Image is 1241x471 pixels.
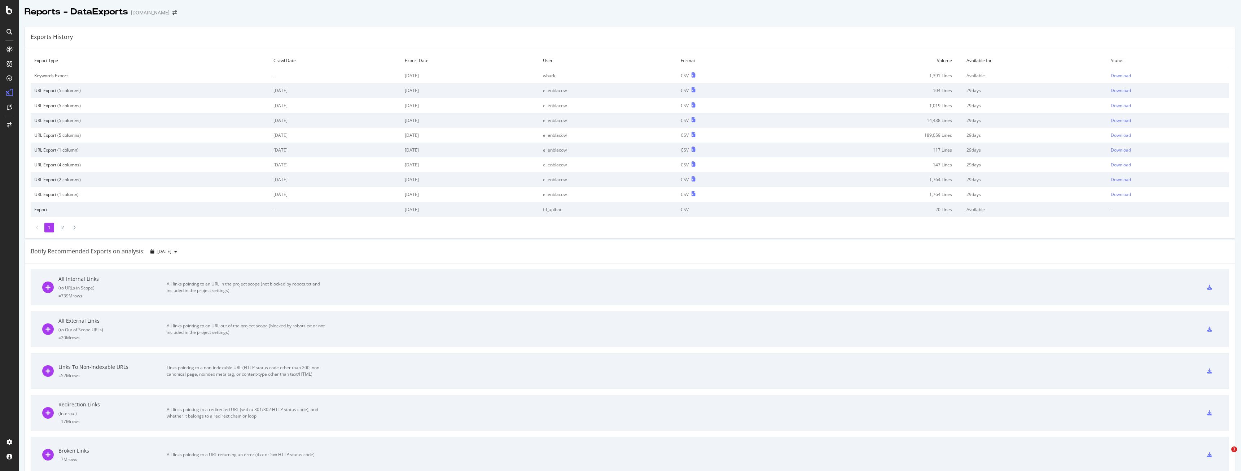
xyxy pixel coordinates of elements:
td: [DATE] [401,157,539,172]
td: [DATE] [401,128,539,143]
td: [DATE] [270,113,402,128]
td: [DATE] [401,68,539,83]
td: 29 days [963,113,1107,128]
li: 2 [58,223,67,232]
a: Download [1111,103,1225,109]
td: 29 days [963,157,1107,172]
td: 29 days [963,143,1107,157]
td: Export Type [31,53,270,68]
div: Links pointing to a non-indexable URL (HTTP status code other than 200, non-canonical page, noind... [167,365,329,378]
td: ellenblacow [539,113,677,128]
td: 29 days [963,98,1107,113]
td: [DATE] [270,187,402,202]
a: Download [1111,191,1225,197]
div: Available [966,206,1104,213]
td: [DATE] [401,202,539,217]
td: CSV [677,202,775,217]
div: CSV [681,103,689,109]
li: 1 [44,223,54,232]
div: Botify Recommended Exports on analysis: [31,247,145,256]
a: Download [1111,147,1225,153]
a: Download [1111,87,1225,93]
div: Download [1111,73,1131,79]
td: 117 Lines [775,143,962,157]
td: ellenblacow [539,128,677,143]
td: [DATE] [401,98,539,113]
div: csv-export [1207,368,1212,374]
div: = 739M rows [58,293,167,299]
span: 2025 Sep. 10th [157,248,171,254]
td: 29 days [963,83,1107,98]
td: ftl_apibot [539,202,677,217]
div: CSV [681,87,689,93]
div: ( to URLs in Scope ) [58,285,167,291]
a: Download [1111,117,1225,123]
div: Download [1111,103,1131,109]
div: Links To Non-Indexable URLs [58,363,167,371]
div: All links pointing to an URL in the project scope (not blocked by robots.txt and included in the ... [167,281,329,294]
div: URL Export (5 columns) [34,103,266,109]
td: 1,764 Lines [775,172,962,187]
td: 147 Lines [775,157,962,172]
div: = 7M rows [58,456,167,462]
iframe: Intercom live chat [1216,446,1234,464]
div: URL Export (5 columns) [34,87,266,93]
div: Broken Links [58,447,167,454]
td: 1,764 Lines [775,187,962,202]
button: [DATE] [148,246,180,257]
div: Keywords Export [34,73,266,79]
div: All links pointing to a redirected URL (with a 301/302 HTTP status code), and whether it belongs ... [167,406,329,419]
td: 29 days [963,187,1107,202]
div: Download [1111,132,1131,138]
div: All Internal Links [58,275,167,283]
div: CSV [681,191,689,197]
div: Reports - DataExports [25,6,128,18]
div: URL Export (4 columns) [34,162,266,168]
td: [DATE] [401,172,539,187]
div: [DOMAIN_NAME] [131,9,170,16]
a: Download [1111,132,1225,138]
div: URL Export (2 columns) [34,176,266,183]
div: ( Internal ) [58,410,167,417]
td: - [1107,202,1229,217]
div: Exports History [31,33,73,41]
td: [DATE] [270,128,402,143]
td: [DATE] [401,83,539,98]
div: All External Links [58,317,167,324]
td: [DATE] [401,187,539,202]
div: = 20M rows [58,335,167,341]
td: [DATE] [270,83,402,98]
td: ellenblacow [539,83,677,98]
td: Crawl Date [270,53,402,68]
td: 189,059 Lines [775,128,962,143]
a: Download [1111,73,1225,79]
td: 1,391 Lines [775,68,962,83]
div: Download [1111,162,1131,168]
div: CSV [681,117,689,123]
div: = 17M rows [58,418,167,424]
a: Download [1111,162,1225,168]
div: = 52M rows [58,372,167,379]
td: ellenblacow [539,172,677,187]
td: [DATE] [401,113,539,128]
td: 29 days [963,128,1107,143]
td: ellenblacow [539,143,677,157]
td: 14,438 Lines [775,113,962,128]
td: [DATE] [401,143,539,157]
td: wbark [539,68,677,83]
td: [DATE] [270,172,402,187]
td: Volume [775,53,962,68]
td: User [539,53,677,68]
div: Download [1111,176,1131,183]
td: Format [677,53,775,68]
div: csv-export [1207,285,1212,290]
td: Status [1107,53,1229,68]
div: URL Export (1 column) [34,191,266,197]
div: URL Export (5 columns) [34,117,266,123]
td: 1,019 Lines [775,98,962,113]
div: CSV [681,132,689,138]
div: Download [1111,147,1131,153]
td: 20 Lines [775,202,962,217]
td: [DATE] [270,157,402,172]
div: Available [966,73,1104,79]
